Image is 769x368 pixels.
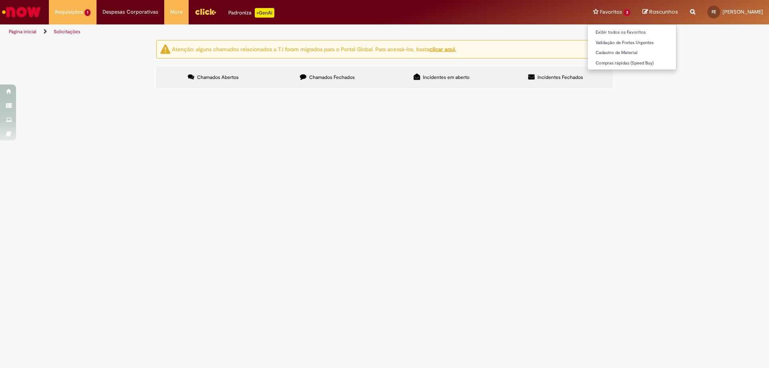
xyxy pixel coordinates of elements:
[423,74,469,80] span: Incidentes em aberto
[588,38,676,47] a: Validação de Fretes Urgentes
[587,24,676,70] ul: Favoritos
[197,74,239,80] span: Chamados Abertos
[103,8,158,16] span: Despesas Corporativas
[588,28,676,37] a: Exibir todos os Favoritos
[429,45,456,52] a: clicar aqui.
[649,8,678,16] span: Rascunhos
[642,8,678,16] a: Rascunhos
[255,8,274,18] p: +GenAi
[723,8,763,15] span: [PERSON_NAME]
[195,6,216,18] img: click_logo_yellow_360x200.png
[172,45,456,52] ng-bind-html: Atenção: alguns chamados relacionados a T.I foram migrados para o Portal Global. Para acessá-los,...
[6,24,507,39] ul: Trilhas de página
[600,8,622,16] span: Favoritos
[170,8,183,16] span: More
[309,74,355,80] span: Chamados Fechados
[588,59,676,68] a: Compras rápidas (Speed Buy)
[9,28,36,35] a: Página inicial
[228,8,274,18] div: Padroniza
[712,9,716,14] span: FE
[1,4,42,20] img: ServiceNow
[624,9,630,16] span: 3
[85,9,91,16] span: 1
[54,28,81,35] a: Solicitações
[537,74,583,80] span: Incidentes Fechados
[588,48,676,57] a: Cadastro de Material
[55,8,83,16] span: Requisições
